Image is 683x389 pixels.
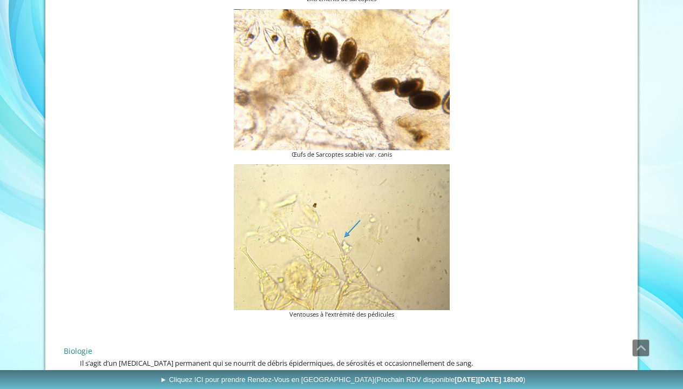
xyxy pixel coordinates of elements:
a: Défiler vers le haut [632,339,650,357]
span: Défiler vers le haut [633,340,649,356]
span: Biologie [64,346,92,356]
img: Ventouses à l’extrémité des pédicules [234,164,450,310]
img: Œufs de Sarcoptes scabiei var. canis [234,9,450,150]
figcaption: Ventouses à l’extrémité des pédicules [234,310,450,319]
span: Il s’agit d’un [MEDICAL_DATA] permanent qui se nourrit de débris épidermiques, de sérosités et oc... [80,358,473,368]
span: ► Cliquez ICI pour prendre Rendez-Vous en [GEOGRAPHIC_DATA] [160,375,525,384]
figcaption: Œufs de Sarcoptes scabiei var. canis [234,150,450,159]
b: [DATE][DATE] 18h00 [455,375,523,384]
span: (Prochain RDV disponible ) [374,375,525,384]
